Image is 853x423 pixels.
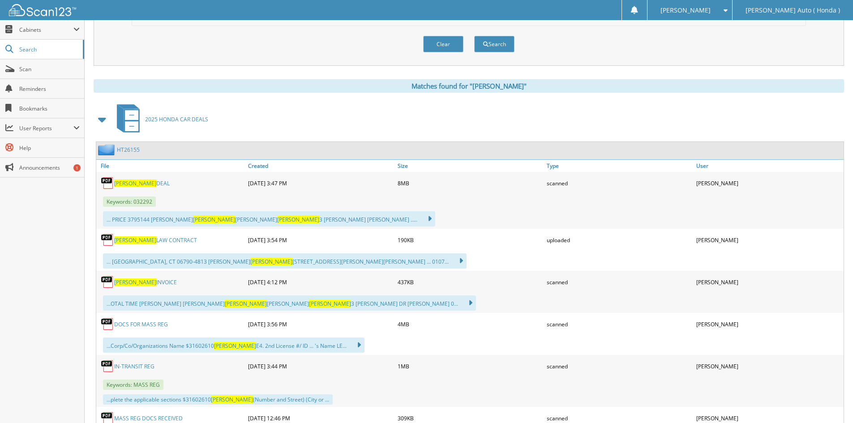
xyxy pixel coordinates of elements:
[694,273,844,291] div: [PERSON_NAME]
[544,315,694,333] div: scanned
[246,315,395,333] div: [DATE] 3:56 PM
[544,160,694,172] a: Type
[746,8,840,13] span: [PERSON_NAME] Auto ( Honda )
[423,36,463,52] button: Clear
[103,211,435,226] div: ... PRICE 3795144 [PERSON_NAME] [PERSON_NAME] 3 [PERSON_NAME] [PERSON_NAME] .....
[114,179,170,187] a: [PERSON_NAME]DEAL
[544,174,694,192] div: scanned
[395,174,545,192] div: 8MB
[114,414,183,422] a: MASS REG DOCS RECEIVED
[474,36,514,52] button: Search
[395,231,545,249] div: 190KB
[246,174,395,192] div: [DATE] 3:47 PM
[9,4,76,16] img: scan123-logo-white.svg
[246,357,395,375] div: [DATE] 3:44 PM
[19,105,80,112] span: Bookmarks
[246,273,395,291] div: [DATE] 4:12 PM
[19,26,73,34] span: Cabinets
[277,216,319,223] span: [PERSON_NAME]
[395,160,545,172] a: Size
[103,380,163,390] span: Keywords: MASS REG
[808,380,853,423] iframe: Chat Widget
[114,363,154,370] a: IN-TRANSIT REG
[103,197,156,207] span: Keywords: 032292
[114,236,156,244] span: [PERSON_NAME]
[114,320,168,328] a: DOCS FOR MASS REG
[94,79,844,93] div: Matches found for "[PERSON_NAME]"
[103,338,364,353] div: ...Corp/Co/Organizations Name $31602610 E4. 2nd License #/ ID ... 's Name LE...
[246,231,395,249] div: [DATE] 3:54 PM
[19,144,80,152] span: Help
[395,273,545,291] div: 437KB
[19,46,78,53] span: Search
[214,342,256,350] span: [PERSON_NAME]
[19,164,80,171] span: Announcements
[117,146,140,154] a: HT26155
[101,176,114,190] img: PDF.png
[114,278,177,286] a: [PERSON_NAME]INVOICE
[193,216,235,223] span: [PERSON_NAME]
[114,179,156,187] span: [PERSON_NAME]
[101,359,114,373] img: PDF.png
[101,275,114,289] img: PDF.png
[395,315,545,333] div: 4MB
[19,124,73,132] span: User Reports
[694,160,844,172] a: User
[694,231,844,249] div: [PERSON_NAME]
[103,253,467,269] div: ... [GEOGRAPHIC_DATA], CT 06790-4813 [PERSON_NAME] [STREET_ADDRESS][PERSON_NAME][PERSON_NAME] ......
[544,357,694,375] div: scanned
[101,233,114,247] img: PDF.png
[660,8,711,13] span: [PERSON_NAME]
[98,144,117,155] img: folder2.png
[250,258,292,265] span: [PERSON_NAME]
[19,65,80,73] span: Scan
[73,164,81,171] div: 1
[103,295,476,311] div: ...OTAL TIME [PERSON_NAME] [PERSON_NAME] [PERSON_NAME] 3 [PERSON_NAME] DR [PERSON_NAME] 0...
[211,396,253,403] span: [PERSON_NAME]
[395,357,545,375] div: 1MB
[544,231,694,249] div: uploaded
[114,278,156,286] span: [PERSON_NAME]
[694,315,844,333] div: [PERSON_NAME]
[246,160,395,172] a: Created
[96,160,246,172] a: File
[101,317,114,331] img: PDF.png
[544,273,694,291] div: scanned
[309,300,351,308] span: [PERSON_NAME]
[103,394,333,405] div: ...plete the applicable sections $31602610 (Number and Street) (City or ...
[114,236,197,244] a: [PERSON_NAME]LAW CONTRACT
[19,85,80,93] span: Reminders
[694,174,844,192] div: [PERSON_NAME]
[145,115,208,123] span: 2025 HONDA CAR DEALS
[111,102,208,137] a: 2025 HONDA CAR DEALS
[225,300,267,308] span: [PERSON_NAME]
[694,357,844,375] div: [PERSON_NAME]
